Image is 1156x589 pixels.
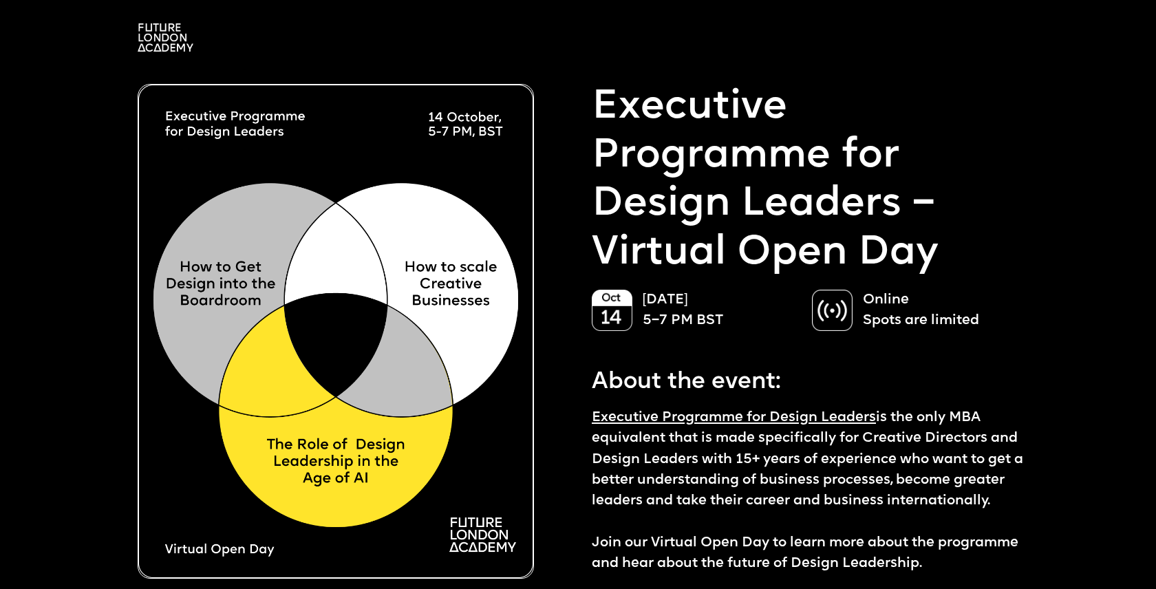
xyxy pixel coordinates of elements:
img: A logo saying in 3 lines: Future London Academy [138,23,193,52]
p: is the only MBA equivalent that is made specifically for Creative Directors and Design Leaders wi... [592,407,1032,574]
a: Executive Programme for Design Leaders [592,411,876,425]
p: [DATE] 5–7 PM BST [643,290,798,331]
p: About the event: [592,358,1032,400]
p: Executive Programme for Design Leaders – Virtual Open Day [592,84,1032,278]
p: Online Spots are limited [863,290,1018,331]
